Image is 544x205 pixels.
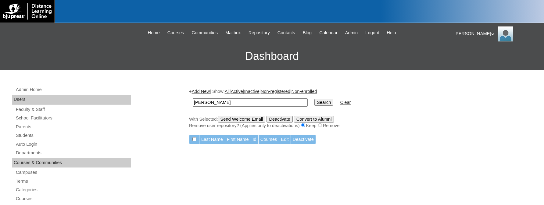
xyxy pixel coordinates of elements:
a: Admin [342,29,361,36]
a: Parents [15,123,131,131]
a: Home [145,29,163,36]
td: Courses [259,135,279,144]
td: Deactivate [291,135,316,144]
td: Edit [279,135,290,144]
a: Calendar [316,29,340,36]
a: Auto Login [15,141,131,148]
span: Admin [345,29,358,36]
span: Calendar [319,29,337,36]
a: School Facilitators [15,114,131,122]
a: Courses [164,29,187,36]
input: Search [193,98,308,107]
input: Search [314,99,333,106]
span: Blog [303,29,312,36]
a: Non-enrolled [292,89,317,94]
img: logo-white.png [3,3,52,20]
a: Logout [362,29,382,36]
a: Admin Home [15,86,131,93]
a: Help [384,29,399,36]
td: Last Name [199,135,225,144]
span: Courses [167,29,184,36]
input: Send Welcome Email [218,116,266,123]
span: Home [148,29,160,36]
div: With Selected: [189,116,491,129]
a: All [225,89,230,94]
span: Communities [191,29,218,36]
a: Students [15,132,131,139]
div: Users [12,95,131,104]
h3: Dashboard [3,42,541,70]
div: Remove user repository? (Applies only to deactivations) Keep Remove [189,123,491,129]
div: [PERSON_NAME] [454,26,538,42]
span: Logout [365,29,379,36]
span: Help [387,29,396,36]
span: Mailbox [225,29,241,36]
a: Active [231,89,243,94]
a: Terms [15,178,131,185]
span: Contacts [277,29,295,36]
a: Repository [245,29,273,36]
a: Clear [340,100,351,105]
span: Repository [249,29,270,36]
a: Categories [15,186,131,194]
div: + | Show: | | | | [189,88,491,129]
td: Id [251,135,258,144]
input: Deactivate [267,116,292,123]
a: Blog [300,29,315,36]
img: Betty-Lou Ferris [498,26,513,42]
a: Communities [188,29,221,36]
a: Faculty & Staff [15,106,131,113]
a: Contacts [274,29,298,36]
td: First Name [225,135,251,144]
input: Convert to Alumni [294,116,334,123]
a: Add New [192,89,210,94]
a: Non-registered [261,89,290,94]
a: Departments [15,149,131,157]
a: Mailbox [222,29,244,36]
div: Courses & Communities [12,158,131,168]
a: Campuses [15,169,131,176]
a: Inactive [244,89,260,94]
a: Courses [15,195,131,203]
